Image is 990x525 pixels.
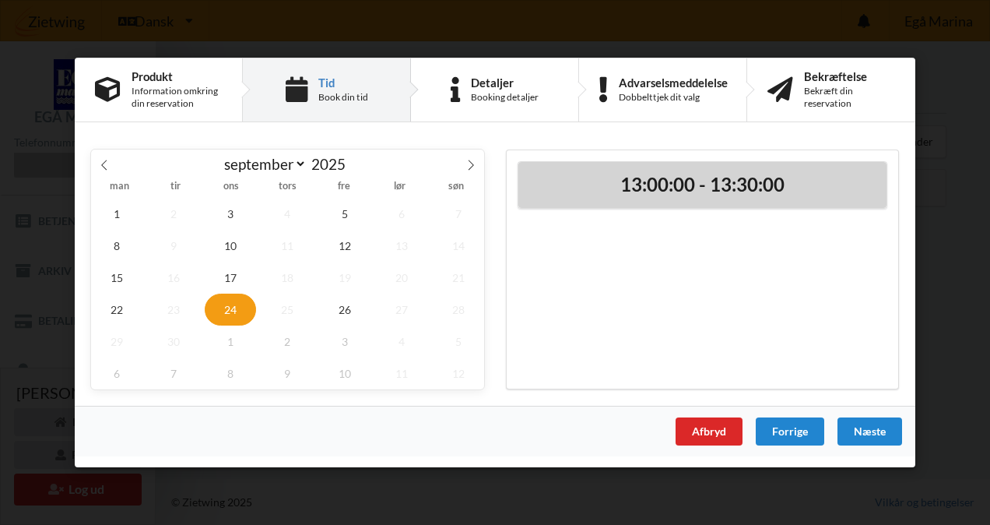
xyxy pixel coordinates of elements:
[148,262,199,294] span: september 16, 2025
[148,326,199,358] span: september 30, 2025
[262,326,314,358] span: oktober 2, 2025
[148,294,199,326] span: september 23, 2025
[319,358,370,389] span: oktober 10, 2025
[433,262,484,294] span: september 21, 2025
[307,155,358,173] input: Year
[318,91,368,104] div: Book din tid
[433,230,484,262] span: september 14, 2025
[262,358,314,389] span: oktober 9, 2025
[319,262,370,294] span: september 19, 2025
[471,76,539,89] div: Detaljer
[529,173,876,197] h2: 13:00:00 - 13:30:00
[91,358,142,389] span: oktober 6, 2025
[676,418,742,446] div: Afbryd
[262,294,314,326] span: september 25, 2025
[804,85,895,110] div: Bekræft din reservation
[262,230,314,262] span: september 11, 2025
[91,294,142,326] span: september 22, 2025
[259,182,315,192] span: tors
[433,294,484,326] span: september 28, 2025
[376,358,427,389] span: oktober 11, 2025
[376,262,427,294] span: september 20, 2025
[756,418,824,446] div: Forrige
[318,76,368,89] div: Tid
[316,182,372,192] span: fre
[376,294,427,326] span: september 27, 2025
[319,230,370,262] span: september 12, 2025
[619,76,728,89] div: Advarselsmeddelelse
[91,182,147,192] span: man
[91,230,142,262] span: september 8, 2025
[319,294,370,326] span: september 26, 2025
[91,198,142,230] span: september 1, 2025
[837,418,902,446] div: Næste
[132,70,222,83] div: Produkt
[262,262,314,294] span: september 18, 2025
[147,182,203,192] span: tir
[319,198,370,230] span: september 5, 2025
[262,198,314,230] span: september 4, 2025
[205,230,256,262] span: september 10, 2025
[205,198,256,230] span: september 3, 2025
[376,230,427,262] span: september 13, 2025
[217,154,307,174] select: Month
[148,198,199,230] span: september 2, 2025
[205,326,256,358] span: oktober 1, 2025
[804,70,895,83] div: Bekræftelse
[428,182,484,192] span: søn
[148,230,199,262] span: september 9, 2025
[91,326,142,358] span: september 29, 2025
[205,358,256,389] span: oktober 8, 2025
[433,198,484,230] span: september 7, 2025
[203,182,259,192] span: ons
[91,262,142,294] span: september 15, 2025
[471,91,539,104] div: Booking detaljer
[433,358,484,389] span: oktober 12, 2025
[148,358,199,389] span: oktober 7, 2025
[619,91,728,104] div: Dobbelttjek dit valg
[372,182,428,192] span: lør
[376,326,427,358] span: oktober 4, 2025
[376,198,427,230] span: september 6, 2025
[205,262,256,294] span: september 17, 2025
[433,326,484,358] span: oktober 5, 2025
[205,294,256,326] span: september 24, 2025
[132,85,222,110] div: Information omkring din reservation
[319,326,370,358] span: oktober 3, 2025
